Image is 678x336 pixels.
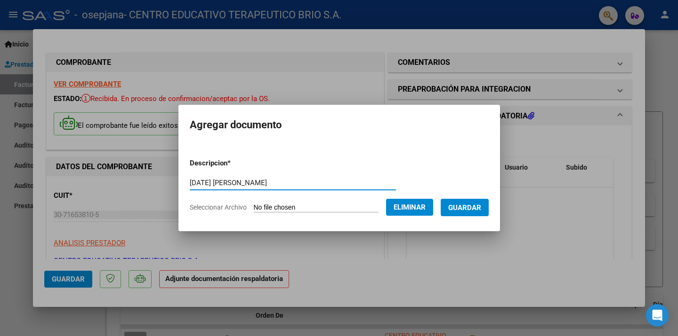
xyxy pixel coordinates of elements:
span: Eliminar [394,203,426,211]
button: Guardar [441,199,489,216]
h2: Agregar documento [190,116,489,134]
div: Open Intercom Messenger [646,304,669,327]
p: Descripcion [190,158,280,169]
span: Guardar [448,203,481,212]
button: Eliminar [386,199,433,216]
span: Seleccionar Archivo [190,203,247,211]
